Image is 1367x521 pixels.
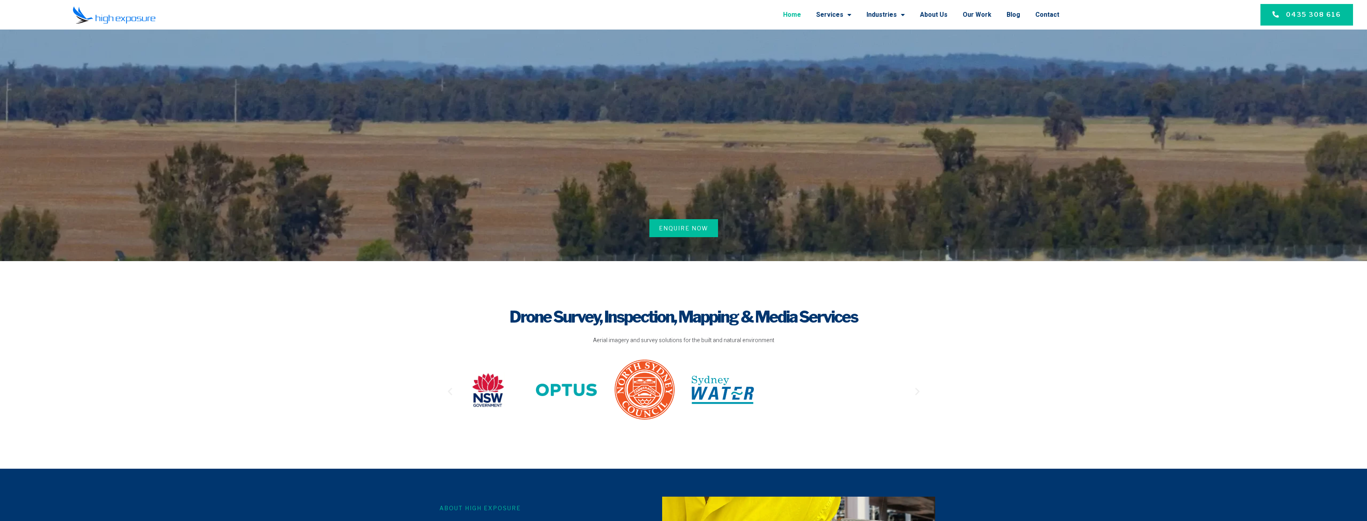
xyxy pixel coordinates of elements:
[783,4,801,25] a: Home
[445,306,922,328] h1: Drone Survey, Inspection, Mapping & Media Services
[535,372,597,408] img: Optus-Logo-2016-present
[457,371,519,412] div: 4 / 20
[613,359,676,421] img: site-logo
[848,363,910,420] div: 9 / 20
[649,219,718,237] a: Enquire Now
[692,376,754,407] div: 7 / 20
[613,359,676,424] div: 6 / 20
[457,359,910,424] div: Image Carousel
[535,372,597,410] div: 5 / 20
[963,4,991,25] a: Our Work
[439,504,647,512] h6: About High Exposure
[770,372,832,410] div: 8 / 20
[692,376,754,404] img: sydney-water-logo-13AE903EDF-seeklogo.com
[73,6,156,24] img: Final-Logo copy
[227,4,1059,25] nav: Menu
[1007,4,1020,25] a: Blog
[1286,10,1341,20] span: 0435 308 616
[866,4,905,25] a: Industries
[770,372,832,408] img: Telstra-Logo
[848,363,910,417] img: The-Royal-Botanic-Gardens-Domain-Trust
[457,371,519,409] img: NSW-Government-official-logo
[920,4,948,25] a: About Us
[659,224,708,232] span: Enquire Now
[1035,4,1059,25] a: Contact
[816,4,851,25] a: Services
[445,336,922,345] p: Aerial imagery and survey solutions for the built and natural environment
[1260,4,1353,26] a: 0435 308 616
